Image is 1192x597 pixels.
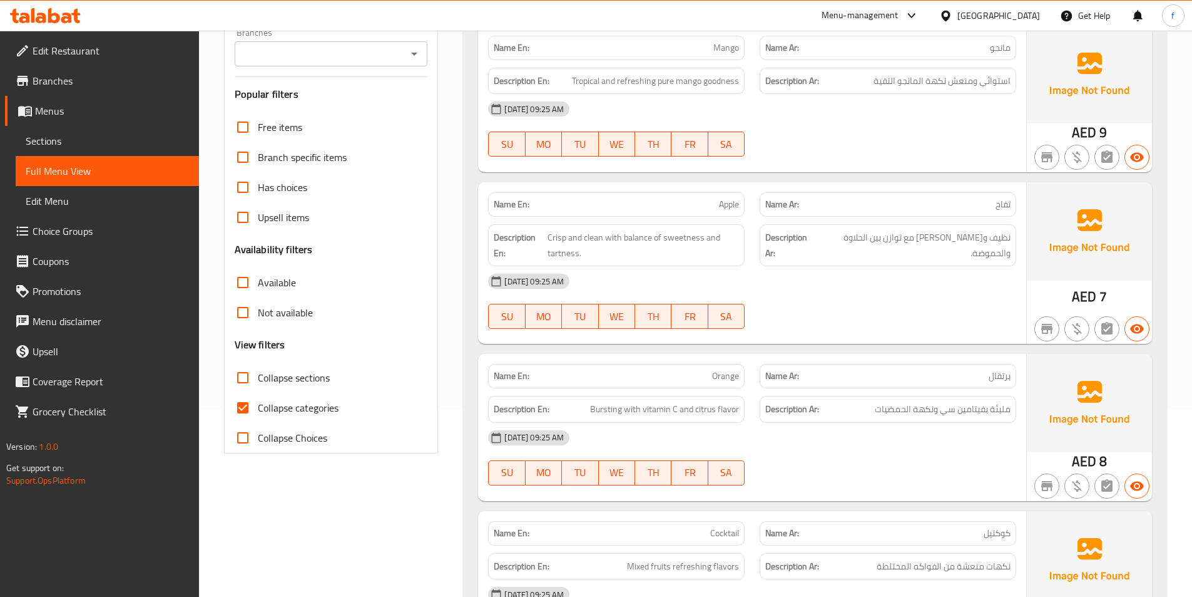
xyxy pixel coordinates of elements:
span: WE [604,135,630,153]
button: Not has choices [1094,474,1119,499]
span: Grocery Checklist [33,404,189,419]
span: SU [494,135,520,153]
span: MO [531,135,557,153]
button: Not has choices [1094,316,1119,341]
span: Branch specific items [258,150,347,165]
span: Upsell items [258,210,309,225]
span: Version: [6,439,37,455]
button: TH [635,132,671,157]
span: Promotions [33,284,189,299]
span: استوائي ومنعش نكهة المانجو النقية [874,73,1011,89]
span: Menu disclaimer [33,314,189,329]
a: Branches [5,66,199,96]
span: 8 [1099,449,1107,474]
button: SA [708,132,745,157]
button: WE [599,304,635,329]
button: MO [526,460,562,485]
span: 7 [1099,284,1107,309]
span: [DATE] 09:25 AM [499,432,569,444]
span: 1.0.0 [39,439,58,455]
button: WE [599,132,635,157]
button: SU [488,460,525,485]
strong: Description Ar: [765,402,819,417]
span: Free items [258,120,302,135]
span: تفاح [996,198,1011,211]
button: Purchased item [1064,145,1089,170]
span: Crisp and clean with balance of sweetness and tartness. [548,230,739,261]
strong: Name Ar: [765,527,799,540]
button: SU [488,132,525,157]
span: Cocktail [710,527,739,540]
button: FR [671,304,708,329]
span: TH [640,464,666,482]
button: FR [671,132,708,157]
strong: Name En: [494,527,529,540]
button: TU [562,304,598,329]
a: Edit Menu [16,186,199,216]
button: TH [635,304,671,329]
a: Menus [5,96,199,126]
span: FR [676,308,703,326]
span: AED [1072,284,1096,309]
strong: Description En: [494,73,549,89]
a: Promotions [5,276,199,306]
span: Branches [33,73,189,88]
span: WE [604,464,630,482]
span: Mango [713,41,739,55]
strong: Description En: [494,559,549,574]
span: Edit Restaurant [33,43,189,58]
span: Tropical and refreshing pure mango goodness [572,73,739,89]
span: Get support on: [6,460,64,476]
span: TU [567,464,593,482]
span: SA [713,135,740,153]
a: Choice Groups [5,216,199,246]
span: نظيف وكريسب مع توازن بين الحلاوة والحموضة. [818,230,1011,261]
button: Not branch specific item [1034,474,1059,499]
span: TU [567,308,593,326]
span: Menus [35,103,189,118]
span: TH [640,308,666,326]
span: f [1171,9,1174,23]
span: Not available [258,305,313,320]
span: Full Menu View [26,164,189,179]
span: SU [494,464,520,482]
a: Edit Restaurant [5,36,199,66]
img: Ae5nvW7+0k+MAAAAAElFTkSuQmCC [1027,354,1152,452]
span: Mixed fruits refreshing flavors [627,559,739,574]
span: FR [676,464,703,482]
button: TH [635,460,671,485]
strong: Description Ar: [765,559,819,574]
strong: Name Ar: [765,41,799,55]
img: Ae5nvW7+0k+MAAAAAElFTkSuQmCC [1027,26,1152,123]
a: Sections [16,126,199,156]
span: [DATE] 09:25 AM [499,103,569,115]
span: Collapse sections [258,370,330,385]
a: Menu disclaimer [5,306,199,336]
span: Choice Groups [33,224,189,239]
span: AED [1072,120,1096,145]
a: Support.OpsPlatform [6,472,86,489]
span: MO [531,464,557,482]
a: Full Menu View [16,156,199,186]
span: [DATE] 09:25 AM [499,276,569,288]
span: Apple [719,198,739,211]
span: Collapse categories [258,400,339,415]
span: Orange [712,370,739,383]
h3: View filters [235,338,285,352]
span: برتقال [989,370,1011,383]
div: Menu-management [822,8,899,23]
img: Ae5nvW7+0k+MAAAAAElFTkSuQmCC [1027,182,1152,280]
strong: Name Ar: [765,198,799,211]
strong: Description En: [494,402,549,417]
button: SA [708,460,745,485]
button: Purchased item [1064,474,1089,499]
strong: Name En: [494,198,529,211]
span: مليئة بفيتامين سي ونكهة الحمضيات [875,402,1011,417]
span: SA [713,464,740,482]
strong: Name Ar: [765,370,799,383]
span: FR [676,135,703,153]
span: مانجو [990,41,1011,55]
span: Upsell [33,344,189,359]
strong: Name En: [494,41,529,55]
strong: Description Ar: [765,230,815,261]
